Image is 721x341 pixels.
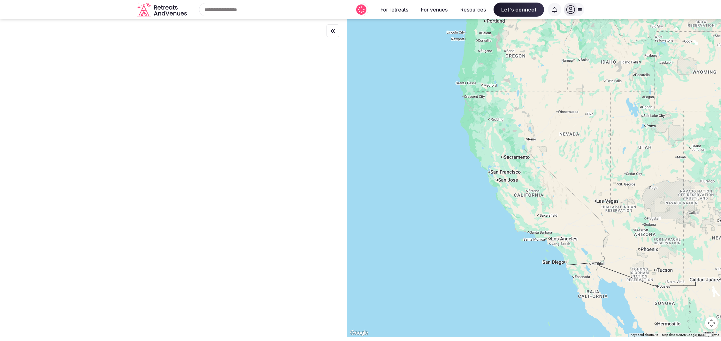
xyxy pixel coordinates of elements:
[137,3,188,17] svg: Retreats and Venues company logo
[494,3,544,17] span: Let's connect
[349,329,370,337] img: Google
[710,333,719,337] a: Terms (opens in new tab)
[705,317,718,329] button: Map camera controls
[455,3,491,17] button: Resources
[349,329,370,337] a: Open this area in Google Maps (opens a new window)
[416,3,453,17] button: For venues
[137,3,188,17] a: Visit the homepage
[662,333,706,337] span: Map data ©2025 Google, INEGI
[375,3,413,17] button: For retreats
[631,333,658,337] button: Keyboard shortcuts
